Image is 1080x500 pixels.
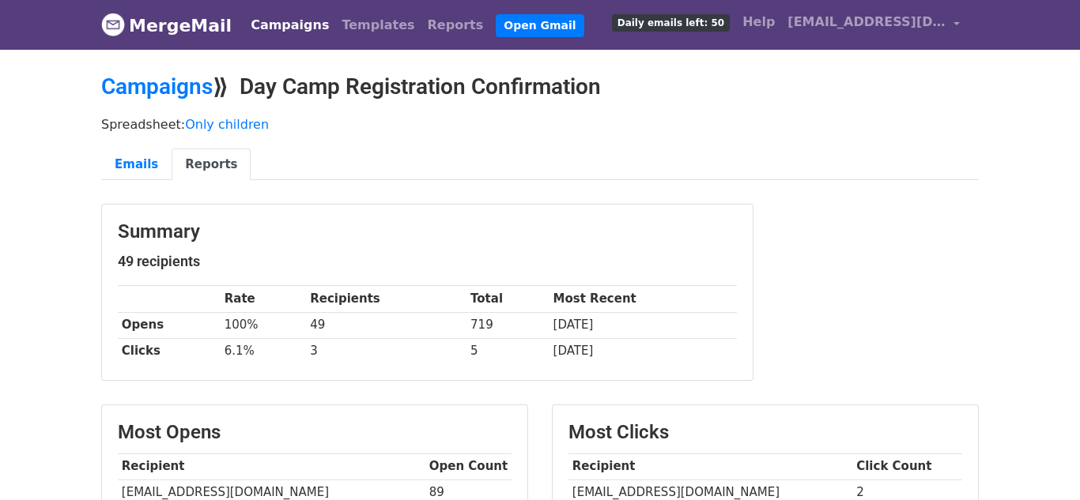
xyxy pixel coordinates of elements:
a: MergeMail [101,9,232,42]
td: 100% [221,312,306,338]
td: 719 [466,312,549,338]
th: Opens [118,312,221,338]
a: Emails [101,148,172,181]
th: Clicks [118,338,221,364]
h3: Most Clicks [568,421,962,444]
a: [EMAIL_ADDRESS][DOMAIN_NAME] [781,6,966,43]
th: Click Count [852,453,962,479]
td: 6.1% [221,338,306,364]
td: [DATE] [549,338,737,364]
p: Spreadsheet: [101,116,979,133]
a: Templates [335,9,421,41]
th: Most Recent [549,286,737,312]
td: 5 [466,338,549,364]
th: Recipient [118,453,425,479]
h2: ⟫ Day Camp Registration Confirmation [101,73,979,100]
h3: Most Opens [118,421,512,444]
a: Daily emails left: 50 [606,6,736,38]
a: Help [736,6,781,38]
th: Rate [221,286,306,312]
a: Open Gmail [496,14,583,37]
th: Recipients [306,286,466,312]
td: [DATE] [549,312,737,338]
a: Only children [185,117,269,132]
td: 49 [306,312,466,338]
th: Open Count [425,453,512,479]
img: MergeMail logo [101,13,125,36]
h3: Summary [118,220,737,243]
th: Recipient [568,453,852,479]
span: Daily emails left: 50 [612,14,730,32]
td: 3 [306,338,466,364]
a: Campaigns [101,73,213,100]
a: Campaigns [244,9,335,41]
h5: 49 recipients [118,253,737,270]
th: Total [466,286,549,312]
a: Reports [172,148,251,181]
span: [EMAIL_ADDRESS][DOMAIN_NAME] [787,13,946,32]
a: Reports [421,9,490,41]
